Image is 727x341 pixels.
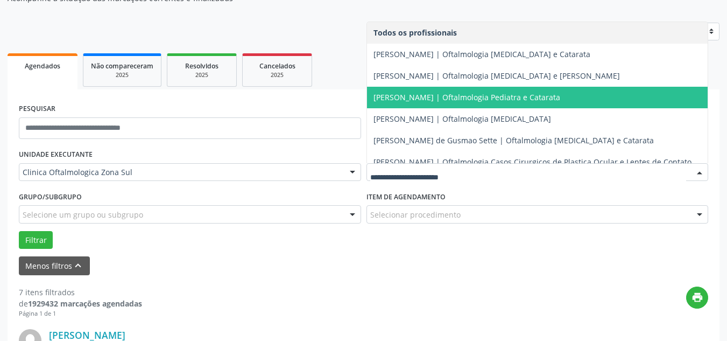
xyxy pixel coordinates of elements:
[19,147,93,163] label: UNIDADE EXECUTANTE
[373,135,654,145] span: [PERSON_NAME] de Gusmao Sette | Oftalmologia [MEDICAL_DATA] e Catarata
[175,71,229,79] div: 2025
[373,71,620,81] span: [PERSON_NAME] | Oftalmologia [MEDICAL_DATA] e [PERSON_NAME]
[19,309,142,318] div: Página 1 de 1
[250,71,304,79] div: 2025
[370,209,461,220] span: Selecionar procedimento
[19,101,55,117] label: PESQUISAR
[686,287,708,309] button: print
[259,61,295,71] span: Cancelados
[373,114,551,124] span: [PERSON_NAME] | Oftalmologia [MEDICAL_DATA]
[72,260,84,272] i: keyboard_arrow_up
[19,298,142,309] div: de
[373,27,457,38] span: Todos os profissionais
[23,167,339,178] span: Clinica Oftalmologica Zona Sul
[91,61,153,71] span: Não compareceram
[691,291,703,303] i: print
[19,287,142,298] div: 7 itens filtrados
[373,157,691,167] span: [PERSON_NAME] | Oftalmologia Casos Cirurgicos de Plastica Ocular e Lentes de Contato
[373,92,560,102] span: [PERSON_NAME] | Oftalmologia Pediatra e Catarata
[49,329,125,341] a: [PERSON_NAME]
[185,61,218,71] span: Resolvidos
[28,298,142,309] strong: 1929432 marcações agendadas
[373,49,590,59] span: [PERSON_NAME] | Oftalmologia [MEDICAL_DATA] e Catarata
[91,71,153,79] div: 2025
[25,61,60,71] span: Agendados
[23,209,143,220] span: Selecione um grupo ou subgrupo
[19,189,82,205] label: Grupo/Subgrupo
[19,231,53,249] button: Filtrar
[366,189,446,205] label: Item de agendamento
[19,256,90,275] button: Menos filtroskeyboard_arrow_up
